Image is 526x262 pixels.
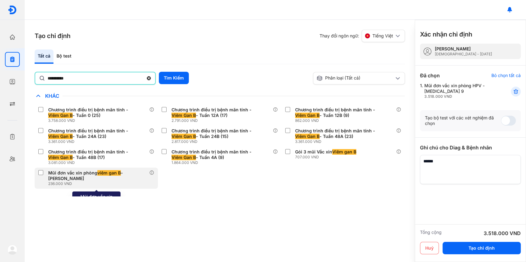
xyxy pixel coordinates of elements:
[295,118,396,123] div: 862.000 VND
[48,181,149,186] div: 236.000 VND
[420,230,442,237] div: Tổng cộng
[48,155,73,160] span: Viêm Gan B
[295,128,394,139] div: Chương trình điều trị bệnh mãn tính - - Tuần 48A (23)
[424,94,496,99] div: 3.518.000 VND
[295,149,356,155] div: Gói 3 mũi Vắc xin
[420,242,439,254] button: Huỷ
[172,160,273,165] div: 1.864.000 VND
[484,230,521,237] div: 3.518.000 VND
[48,139,149,144] div: 3.361.000 VND
[320,30,405,42] div: Thay đổi ngôn ngữ:
[48,118,149,123] div: 3.758.000 VND
[332,149,356,155] span: Viêm gan B
[295,107,394,118] div: Chương trình điều trị bệnh mãn tính - - Tuần 12B (9)
[316,75,394,81] div: Phân loại (Tất cả)
[7,245,17,255] img: logo
[372,33,393,39] span: Tiếng Việt
[35,32,70,40] h3: Tạo chỉ định
[435,46,492,52] div: [PERSON_NAME]
[172,134,196,139] span: Viêm Gan B
[48,128,147,139] div: Chương trình điều trị bệnh mãn tính - - Tuần 24A (23)
[172,118,273,123] div: 2.791.000 VND
[425,115,501,126] div: Tạo bộ test với các xét nghiệm đã chọn
[48,170,147,181] div: Mũi đơn vắc xin phòng - [PERSON_NAME]
[491,73,521,78] div: Bỏ chọn tất cả
[435,52,492,57] div: [DEMOGRAPHIC_DATA] - [DATE]
[8,5,17,15] img: logo
[172,139,273,144] div: 2.817.000 VND
[42,93,62,99] span: Khác
[172,149,270,160] div: Chương trình điều trị bệnh mãn tính - - Tuần 4A (9)
[159,72,189,84] button: Tìm Kiếm
[420,72,440,79] div: Đã chọn
[172,113,196,118] span: Viêm Gan B
[172,107,270,118] div: Chương trình điều trị bệnh mãn tính - - Tuần 12A (17)
[48,149,147,160] div: Chương trình điều trị bệnh mãn tính - - Tuần 48B (17)
[420,83,496,99] div: 1.
[48,160,149,165] div: 3.081.000 VND
[48,107,147,118] div: Chương trình điều trị bệnh mãn tính - - Tuần 0 (25)
[295,139,396,144] div: 3.361.000 VND
[420,30,472,39] h3: Xác nhận chỉ định
[53,49,74,64] div: Bộ test
[295,113,320,118] span: Viêm Gan B
[48,134,73,139] span: Viêm Gan B
[295,134,320,139] span: Viêm Gan B
[420,144,521,151] div: Ghi chú cho Diag & Bệnh nhân
[35,49,53,64] div: Tất cả
[424,83,496,99] div: Mũi đơn vắc xin phòng HPV - [MEDICAL_DATA] 9
[48,113,73,118] span: Viêm Gan B
[97,170,121,176] span: viêm gan B
[172,155,196,160] span: Viêm Gan B
[295,155,359,160] div: 707.000 VND
[443,242,521,254] button: Tạo chỉ định
[172,128,270,139] div: Chương trình điều trị bệnh mãn tính - - Tuần 24B (15)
